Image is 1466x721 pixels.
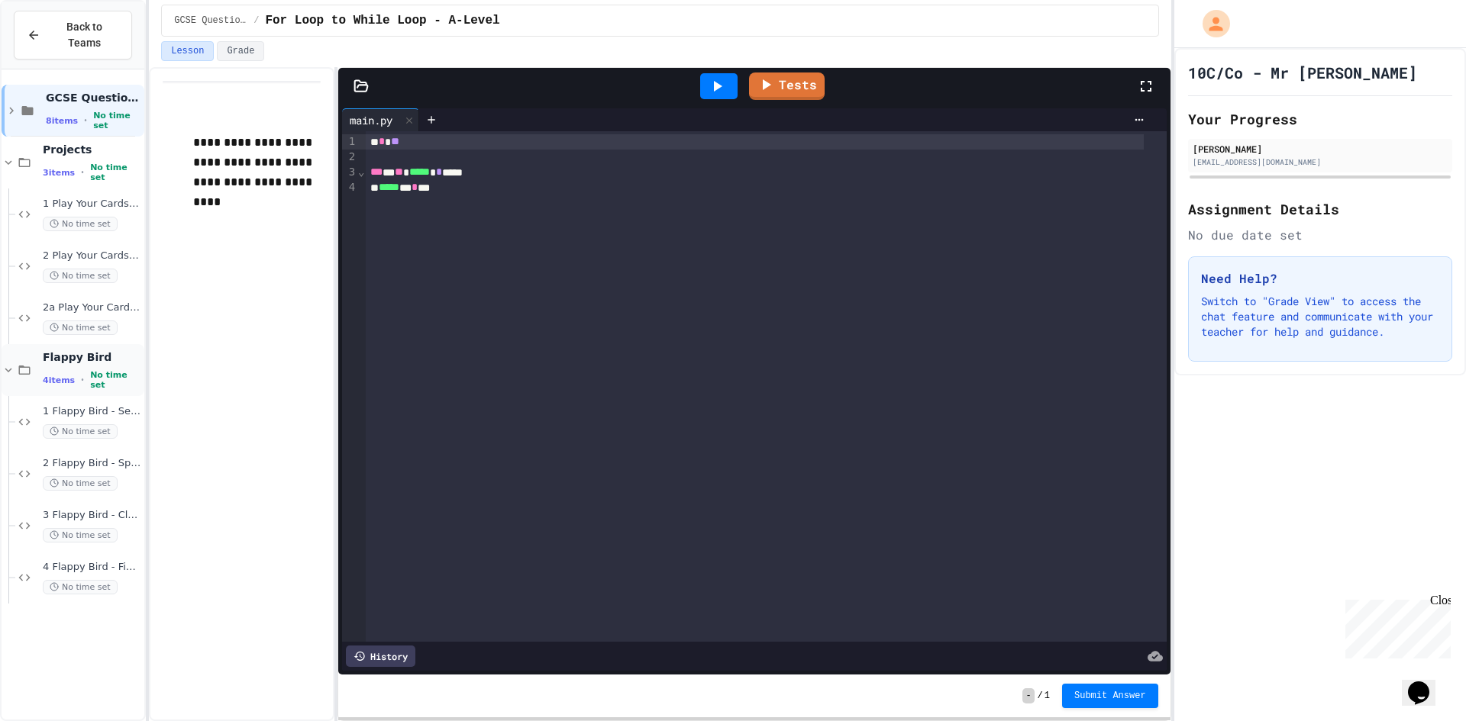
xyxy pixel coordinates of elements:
button: Grade [217,41,264,61]
span: • [84,114,87,127]
span: No time set [43,476,118,491]
span: - [1022,688,1034,703]
span: / [253,14,259,27]
span: Back to Teams [50,19,119,51]
h2: Assignment Details [1188,198,1452,220]
span: 1 Play Your Cards Right - Basic Version [43,198,141,211]
div: 2 [342,150,357,165]
a: Tests [749,72,825,100]
span: 2a Play Your Cards Right - PyGame [43,301,141,314]
span: / [1038,690,1043,702]
span: 2 Flappy Bird - Sprites [43,457,141,470]
div: 4 [342,180,357,195]
span: • [81,166,84,179]
span: 1 [1045,690,1050,702]
span: • [81,374,84,386]
iframe: chat widget [1402,660,1451,706]
button: Back to Teams [14,11,132,60]
span: Submit Answer [1074,690,1146,702]
span: 4 Flappy Bird - Final Additions [43,561,141,574]
span: GCSE Questions [46,91,141,105]
span: No time set [93,111,141,130]
span: 1 Flappy Bird - Set Up [43,405,141,418]
span: No time set [43,320,118,335]
span: No time set [43,217,118,231]
span: 8 items [46,116,78,126]
span: 4 items [43,375,75,385]
div: [EMAIL_ADDRESS][DOMAIN_NAME] [1193,156,1448,168]
div: 3 [342,165,357,180]
div: Chat with us now!Close [6,6,105,97]
h1: 10C/Co - Mr [PERSON_NAME] [1188,62,1417,83]
span: 3 items [43,168,75,178]
div: main.py [342,112,400,128]
div: No due date set [1188,226,1452,244]
span: No time set [90,370,141,390]
div: [PERSON_NAME] [1193,142,1448,156]
span: Projects [43,143,141,156]
h3: Need Help? [1201,269,1439,288]
span: GCSE Questions [174,14,247,27]
div: main.py [342,108,419,131]
span: For Loop to While Loop - A-Level [265,11,499,30]
iframe: chat widget [1339,594,1451,658]
p: Switch to "Grade View" to access the chat feature and communicate with your teacher for help and ... [1201,294,1439,340]
button: Submit Answer [1062,684,1158,708]
div: My Account [1187,6,1234,41]
span: No time set [43,580,118,594]
span: Fold line [357,166,365,178]
div: 1 [342,134,357,150]
span: 2 Play Your Cards Right - Improved [43,249,141,262]
span: No time set [43,269,118,283]
span: No time set [43,424,118,439]
h2: Your Progress [1188,108,1452,130]
span: No time set [43,528,118,542]
div: History [346,645,415,667]
span: 3 Flappy Bird - Classes and Groups [43,509,141,522]
span: No time set [90,163,141,182]
span: Flappy Bird [43,350,141,364]
button: Lesson [161,41,214,61]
